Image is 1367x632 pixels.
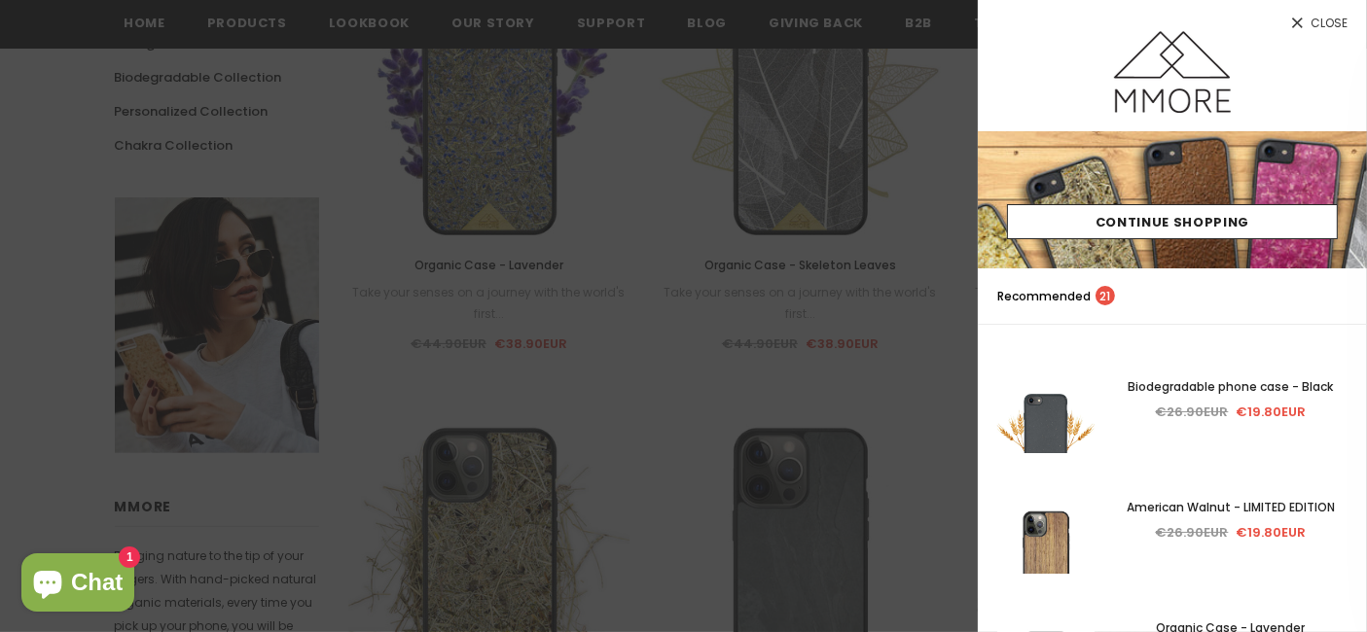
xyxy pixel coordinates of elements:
span: American Walnut - LIMITED EDITION [1127,499,1335,515]
inbox-online-store-chat: Shopify online store chat [16,553,140,616]
span: €19.80EUR [1237,523,1307,542]
span: Close [1311,18,1348,29]
span: €26.90EUR [1156,523,1229,542]
p: Recommended [997,286,1115,306]
span: €19.80EUR [1237,403,1307,421]
span: €26.90EUR [1156,403,1229,421]
a: Biodegradable phone case - Black [1114,376,1348,398]
a: Continue Shopping [1007,204,1338,239]
span: 21 [1096,286,1115,305]
a: search [1328,287,1348,306]
span: Biodegradable phone case - Black [1129,378,1334,395]
a: American Walnut - LIMITED EDITION [1114,497,1348,518]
